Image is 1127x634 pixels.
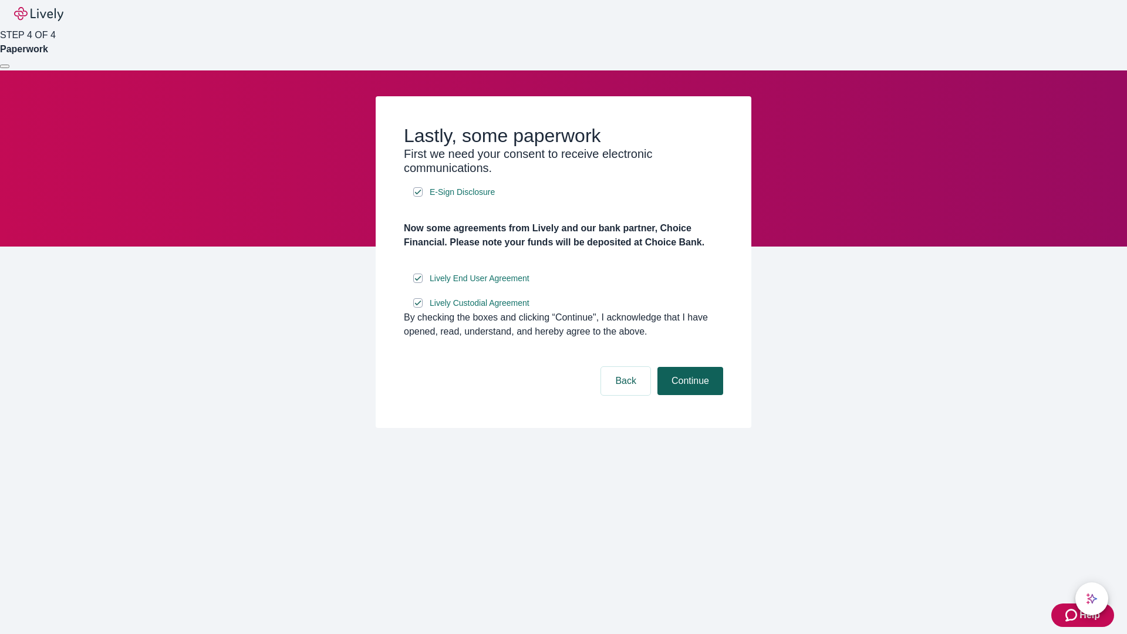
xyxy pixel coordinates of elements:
[404,147,723,175] h3: First we need your consent to receive electronic communications.
[404,311,723,339] div: By checking the boxes and clicking “Continue", I acknowledge that I have opened, read, understand...
[1079,608,1100,622] span: Help
[430,272,529,285] span: Lively End User Agreement
[430,186,495,198] span: E-Sign Disclosure
[657,367,723,395] button: Continue
[404,124,723,147] h2: Lastly, some paperwork
[427,296,532,311] a: e-sign disclosure document
[1086,593,1098,605] svg: Lively AI Assistant
[427,271,532,286] a: e-sign disclosure document
[430,297,529,309] span: Lively Custodial Agreement
[601,367,650,395] button: Back
[1051,603,1114,627] button: Zendesk support iconHelp
[1065,608,1079,622] svg: Zendesk support icon
[404,221,723,249] h4: Now some agreements from Lively and our bank partner, Choice Financial. Please note your funds wi...
[14,7,63,21] img: Lively
[1075,582,1108,615] button: chat
[427,185,497,200] a: e-sign disclosure document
